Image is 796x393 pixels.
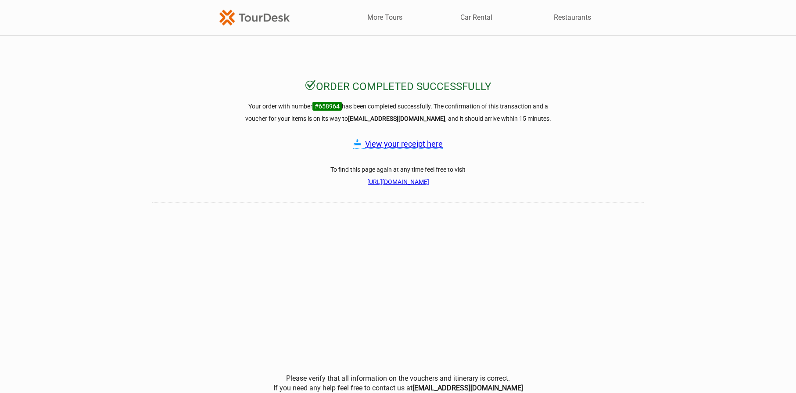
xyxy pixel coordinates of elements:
a: Restaurants [554,13,591,22]
b: [EMAIL_ADDRESS][DOMAIN_NAME] [412,384,523,392]
span: #658964 [312,102,342,111]
a: More Tours [367,13,402,22]
a: [URL][DOMAIN_NAME] [367,178,429,185]
iframe: How was your booking experience? Give us feedback. [152,204,644,357]
h3: To find this page again at any time feel free to visit [240,163,556,188]
a: Car Rental [460,13,492,22]
h3: Your order with number has been completed successfully. The confirmation of this transaction and ... [240,100,556,125]
a: View your receipt here [365,139,443,148]
img: TourDesk-logo-td-orange-v1.png [219,10,290,25]
strong: [EMAIL_ADDRESS][DOMAIN_NAME] [348,115,445,122]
